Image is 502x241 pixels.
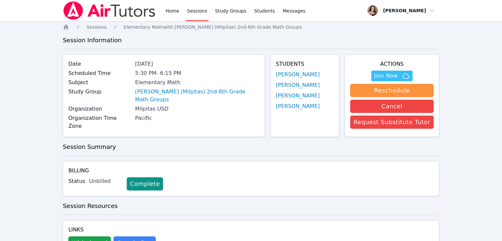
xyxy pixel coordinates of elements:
label: Subject [68,79,131,86]
div: Pacific [135,114,259,122]
a: [PERSON_NAME] (Milpitas) 2nd-6th Grade Math Groups [135,88,259,104]
button: Reschedule [350,84,434,97]
h3: Session Information [63,36,439,45]
div: Unbilled [89,177,121,185]
a: Complete [127,177,163,190]
label: Study Group [68,88,131,96]
div: [DATE] [135,60,259,68]
h4: Links [68,226,156,234]
label: Scheduled Time [68,69,131,77]
h4: Actions [350,60,434,68]
label: Organization [68,105,131,113]
a: [PERSON_NAME] [276,81,320,89]
label: Organization Time Zone [68,114,131,130]
img: Air Tutors [63,1,156,20]
span: Join Now [374,72,398,80]
a: [PERSON_NAME] [276,102,320,110]
label: Status [68,177,85,185]
a: [PERSON_NAME] [276,92,320,100]
h3: Session Summary [63,142,439,152]
h3: Session Resources [63,201,439,211]
label: Date [68,60,131,68]
h4: Billing [68,167,434,175]
a: [PERSON_NAME] [276,71,320,79]
a: Elementary Mathwith [PERSON_NAME] (Milpitas) 2nd-6th Grade Math Groups [124,24,302,30]
span: Elementary Math with [PERSON_NAME] (Milpitas) 2nd-6th Grade Math Groups [124,24,302,30]
span: Messages [283,8,306,14]
button: Join Now [371,71,412,81]
div: Milpitas USD [135,105,259,113]
a: Sessions [86,24,107,30]
button: Request Substitute Tutor [350,116,434,129]
button: Cancel [350,100,434,113]
nav: Breadcrumb [63,24,439,30]
h4: Students [276,60,334,68]
div: 5:30 PM - 6:15 PM [135,69,259,77]
div: Elementary Math [135,79,259,86]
